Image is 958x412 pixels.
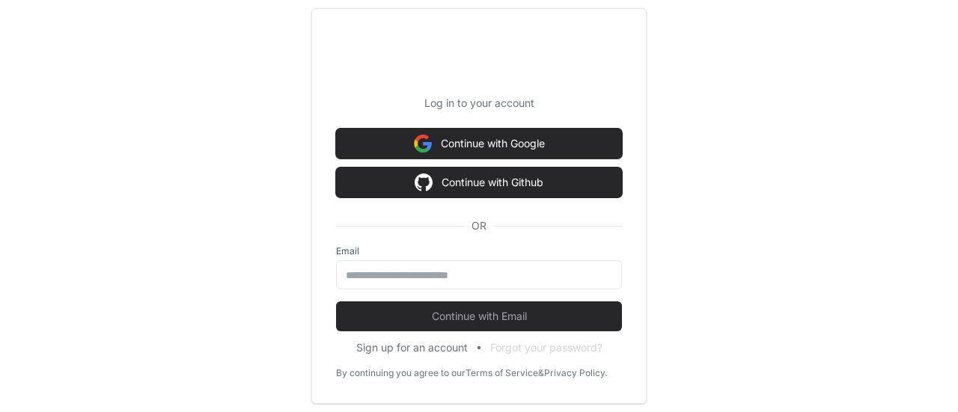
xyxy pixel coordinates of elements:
button: Continue with Github [336,167,622,197]
a: Privacy Policy. [544,367,607,379]
span: OR [466,218,492,233]
button: Forgot your password? [490,340,602,355]
button: Continue with Google [336,129,622,159]
span: Continue with Email [336,309,622,324]
img: Sign in with google [414,129,432,159]
a: Terms of Service [466,367,538,379]
p: Log in to your account [336,96,622,111]
div: & [538,367,544,379]
img: Sign in with google [415,167,433,197]
button: Continue with Email [336,301,622,331]
button: Sign up for an account [356,340,468,355]
label: Email [336,245,622,257]
div: By continuing you agree to our [336,367,466,379]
